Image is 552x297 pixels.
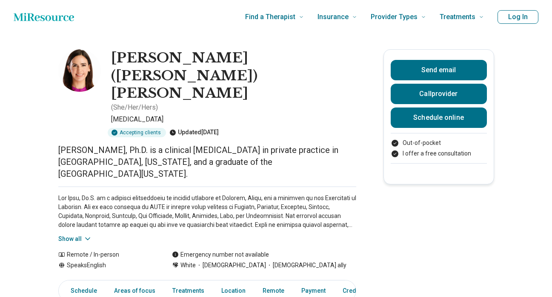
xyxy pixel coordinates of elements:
[111,102,158,113] p: ( She/Her/Hers )
[58,49,101,92] img: Elizabeth Ross, Psychologist
[391,139,487,158] ul: Payment options
[196,261,266,270] span: [DEMOGRAPHIC_DATA]
[58,250,155,259] div: Remote / In-person
[108,128,166,137] div: Accepting clients
[58,261,155,270] div: Speaks English
[58,144,356,180] p: [PERSON_NAME], Ph.D. is a clinical [MEDICAL_DATA] in private practice in [GEOGRAPHIC_DATA], [US_S...
[169,128,219,137] div: Updated [DATE]
[440,11,475,23] span: Treatments
[371,11,418,23] span: Provider Types
[111,114,356,124] p: [MEDICAL_DATA]
[498,10,538,24] button: Log In
[391,60,487,80] button: Send email
[391,139,487,147] li: Out-of-pocket
[58,235,92,243] button: Show all
[266,261,346,270] span: [DEMOGRAPHIC_DATA] ally
[391,149,487,158] li: I offer a free consultation
[391,84,487,104] button: Callprovider
[317,11,349,23] span: Insurance
[180,261,196,270] span: White
[172,250,269,259] div: Emergency number not available
[245,11,295,23] span: Find a Therapist
[14,8,74,25] a: Home page
[111,49,356,102] h1: [PERSON_NAME] ([PERSON_NAME]) [PERSON_NAME]
[58,194,356,229] p: Lor Ipsu, Do.S. am c adipisci elitseddoeiu te incidid utlabore et Dolorem, Aliqu, eni a minimven ...
[391,107,487,128] a: Schedule online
